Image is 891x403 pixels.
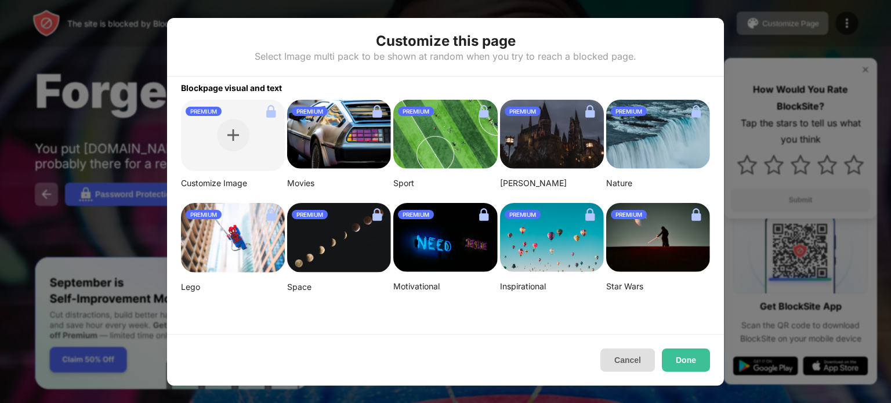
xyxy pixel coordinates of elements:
button: Cancel [600,348,655,372]
img: lock.svg [581,205,599,224]
img: lock.svg [262,205,280,224]
img: image-22-small.png [606,203,710,273]
button: Done [662,348,710,372]
div: PREMIUM [611,210,647,219]
img: aditya-chinchure-LtHTe32r_nA-unsplash.png [606,100,710,169]
img: lock.svg [368,102,386,121]
div: Star Wars [606,281,710,292]
div: PREMIUM [398,210,434,219]
div: PREMIUM [398,107,434,116]
div: Motivational [393,281,497,292]
img: mehdi-messrro-gIpJwuHVwt0-unsplash-small.png [181,203,285,273]
div: Blockpage visual and text [167,77,724,93]
div: Nature [606,178,710,188]
img: lock.svg [475,102,493,121]
div: Select Image multi pack to be shown at random when you try to reach a blocked page. [255,50,636,62]
div: Sport [393,178,497,188]
div: PREMIUM [186,107,222,116]
div: PREMIUM [186,210,222,219]
div: PREMIUM [611,107,647,116]
img: aditya-vyas-5qUJfO4NU4o-unsplash-small.png [500,100,604,169]
img: lock.svg [368,205,386,224]
div: PREMIUM [292,210,328,219]
img: plus.svg [227,129,239,141]
img: lock.svg [475,205,493,224]
div: PREMIUM [505,107,541,116]
img: image-26.png [287,100,391,169]
div: [PERSON_NAME] [500,178,604,188]
img: lock.svg [687,205,705,224]
div: Customize Image [181,178,285,188]
img: lock.svg [687,102,705,121]
div: Lego [181,282,285,292]
div: PREMIUM [505,210,541,219]
img: jeff-wang-p2y4T4bFws4-unsplash-small.png [393,100,497,169]
img: ian-dooley-DuBNA1QMpPA-unsplash-small.png [500,203,604,273]
img: alexis-fauvet-qfWf9Muwp-c-unsplash-small.png [393,203,497,273]
div: Customize this page [376,32,516,50]
img: lock.svg [581,102,599,121]
div: Space [287,282,391,292]
div: PREMIUM [292,107,328,116]
div: Inspirational [500,281,604,292]
div: Movies [287,178,391,188]
img: linda-xu-KsomZsgjLSA-unsplash.png [287,203,391,273]
img: lock.svg [262,102,280,121]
